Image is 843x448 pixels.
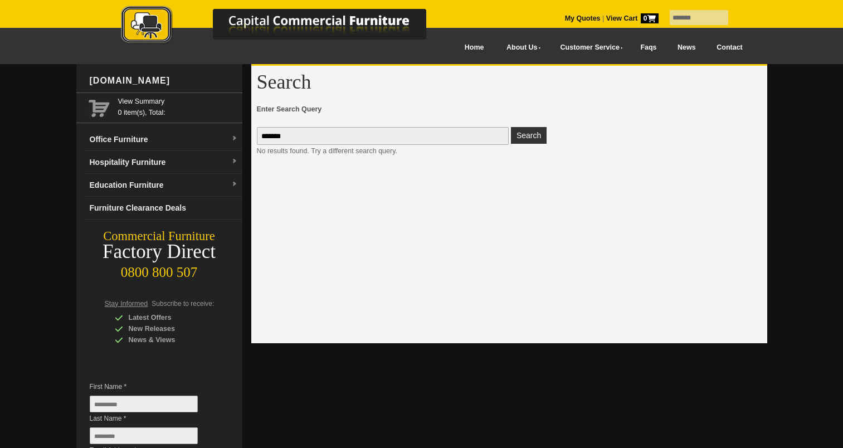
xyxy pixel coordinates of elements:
a: Office Furnituredropdown [85,128,242,151]
p: No results found. Try a different search query. [257,145,762,157]
strong: View Cart [606,14,659,22]
a: Furniture Clearance Deals [85,197,242,220]
span: First Name * [90,381,215,392]
input: First Name * [90,396,198,412]
span: 0 item(s), Total: [118,96,238,116]
div: Commercial Furniture [76,228,242,244]
h1: Search [257,71,762,92]
span: Subscribe to receive: [152,300,214,308]
div: News & Views [115,334,221,345]
div: 0800 800 507 [76,259,242,280]
span: Last Name * [90,413,215,424]
a: News [667,35,706,60]
a: Faqs [630,35,667,60]
input: Enter Search Query [257,127,509,145]
img: dropdown [231,181,238,188]
img: dropdown [231,135,238,142]
span: Enter Search Query [257,104,762,115]
div: Factory Direct [76,244,242,260]
input: Last Name * [90,427,198,444]
img: Capital Commercial Furniture Logo [90,6,480,46]
a: My Quotes [565,14,601,22]
a: Capital Commercial Furniture Logo [90,6,480,50]
a: View Summary [118,96,238,107]
a: Contact [706,35,753,60]
button: Enter Search Query [511,127,547,144]
a: Hospitality Furnituredropdown [85,151,242,174]
a: Customer Service [548,35,630,60]
a: Education Furnituredropdown [85,174,242,197]
span: 0 [641,13,659,23]
a: View Cart0 [604,14,658,22]
a: About Us [494,35,548,60]
img: dropdown [231,158,238,165]
div: [DOMAIN_NAME] [85,64,242,98]
div: Latest Offers [115,312,221,323]
span: Stay Informed [105,300,148,308]
div: New Releases [115,323,221,334]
